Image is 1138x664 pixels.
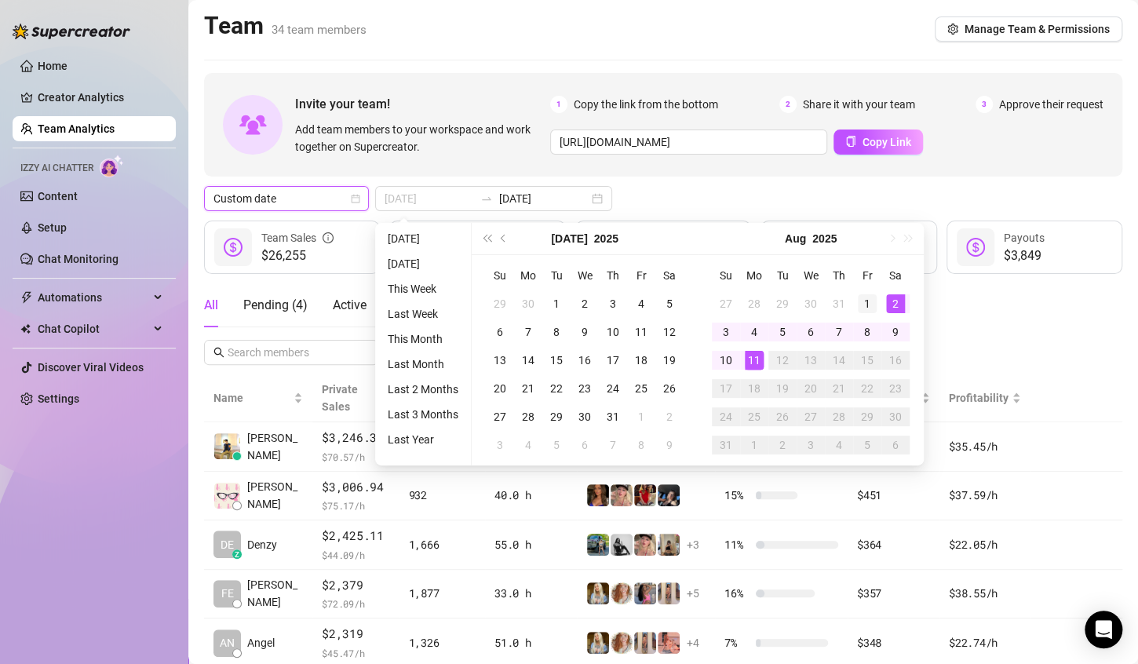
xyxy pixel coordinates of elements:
[949,438,1021,455] div: $35.45 /h
[801,436,820,454] div: 3
[935,16,1122,42] button: Manage Team & Permissions
[514,346,542,374] td: 2025-07-14
[853,403,881,431] td: 2025-08-29
[385,190,474,207] input: Start date
[886,294,905,313] div: 2
[351,194,360,203] span: calendar
[550,96,567,113] span: 1
[228,344,356,361] input: Search members
[514,261,542,290] th: Mo
[801,351,820,370] div: 13
[627,403,655,431] td: 2025-08-01
[773,436,792,454] div: 2
[949,487,1021,504] div: $37.59 /h
[797,261,825,290] th: We
[478,223,495,254] button: Last year (Control + left)
[745,379,764,398] div: 18
[587,582,609,604] img: Kleio
[13,24,130,39] img: logo-BBDzfeDw.svg
[740,290,768,318] td: 2025-07-28
[587,632,609,654] img: Kleio
[740,346,768,374] td: 2025-08-11
[717,407,735,426] div: 24
[571,290,599,318] td: 2025-07-02
[1085,611,1122,648] div: Open Intercom Messenger
[38,392,79,405] a: Settings
[717,323,735,341] div: 3
[322,498,389,513] span: $ 75.17 /h
[514,431,542,459] td: 2025-08-04
[825,374,853,403] td: 2025-08-21
[724,487,750,504] span: 15 %
[247,429,303,464] span: [PERSON_NAME]
[571,403,599,431] td: 2025-07-30
[571,346,599,374] td: 2025-07-16
[632,436,651,454] div: 8
[599,290,627,318] td: 2025-07-03
[632,323,651,341] div: 11
[858,294,877,313] div: 1
[38,316,149,341] span: Chat Copilot
[599,261,627,290] th: Th
[486,374,514,403] td: 2025-07-20
[243,296,308,315] div: Pending ( 4 )
[491,294,509,313] div: 29
[486,290,514,318] td: 2025-06-29
[381,355,465,374] li: Last Month
[785,223,806,254] button: Choose a month
[660,294,679,313] div: 5
[323,229,334,246] span: info-circle
[858,323,877,341] div: 8
[322,478,389,497] span: $3,006.94
[491,407,509,426] div: 27
[322,383,358,413] span: Private Sales
[687,585,699,602] span: + 5
[660,436,679,454] div: 9
[409,487,476,504] div: 932
[587,534,609,556] img: Taleigha
[514,374,542,403] td: 2025-07-21
[38,221,67,234] a: Setup
[825,431,853,459] td: 2025-09-04
[830,407,848,426] div: 28
[514,403,542,431] td: 2025-07-28
[224,238,243,257] span: dollar-circle
[965,23,1110,35] span: Manage Team & Permissions
[966,238,985,257] span: dollar-circle
[627,290,655,318] td: 2025-07-04
[611,534,633,556] img: Grace Hunt
[830,379,848,398] div: 21
[100,155,124,177] img: AI Chatter
[660,407,679,426] div: 2
[542,374,571,403] td: 2025-07-22
[542,403,571,431] td: 2025-07-29
[949,392,1009,404] span: Profitability
[627,318,655,346] td: 2025-07-11
[801,379,820,398] div: 20
[830,323,848,341] div: 7
[740,374,768,403] td: 2025-08-18
[803,96,915,113] span: Share it with your team
[949,536,1021,553] div: $22.05 /h
[604,351,622,370] div: 17
[768,403,797,431] td: 2025-08-26
[655,261,684,290] th: Sa
[740,403,768,431] td: 2025-08-25
[295,94,550,114] span: Invite your team!
[717,379,735,398] div: 17
[632,407,651,426] div: 1
[634,484,656,506] img: Caroline
[486,431,514,459] td: 2025-08-03
[604,323,622,341] div: 10
[571,431,599,459] td: 2025-08-06
[845,136,856,147] span: copy
[658,534,680,556] img: Natasha
[773,351,792,370] div: 12
[547,407,566,426] div: 29
[247,536,277,553] span: Denzy
[632,379,651,398] div: 25
[542,261,571,290] th: Tu
[547,323,566,341] div: 8
[633,221,738,255] div: Est. Hours Worked
[519,294,538,313] div: 30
